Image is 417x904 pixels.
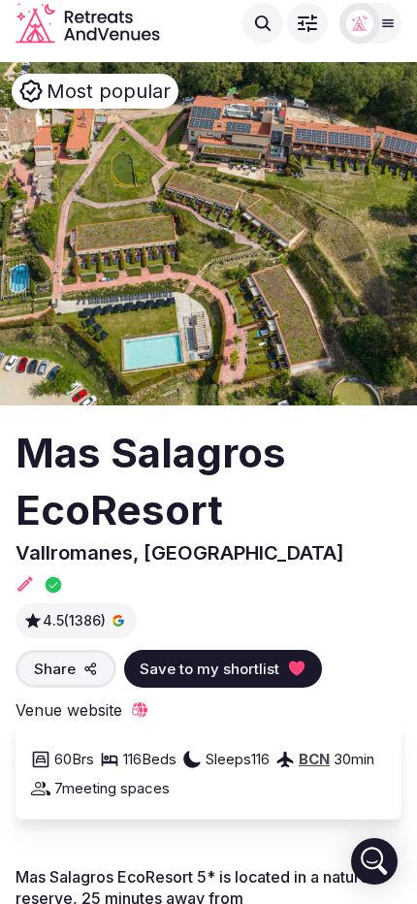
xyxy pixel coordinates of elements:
span: Share [34,659,76,679]
span: Vallromanes, [GEOGRAPHIC_DATA] [16,541,344,565]
a: Visit the homepage [16,3,160,44]
span: 7 meeting spaces [54,778,170,798]
span: Save to my shortlist [140,659,279,679]
img: Matt Grant Oakes [346,10,373,37]
button: Share [16,650,116,688]
a: Venue website [16,699,149,721]
span: 30 min [334,749,374,769]
span: Sleeps 116 [206,749,270,769]
a: 4.5(1386) [23,611,129,630]
span: 60 Brs [54,749,94,769]
svg: Retreats and Venues company logo [16,3,160,44]
span: Most popular [47,78,171,105]
span: 116 Beds [123,749,176,769]
button: Save to my shortlist [124,650,322,688]
a: BCN [299,750,330,768]
div: Open Intercom Messenger [351,838,398,885]
span: Venue website [16,699,122,721]
span: 4.5 (1386) [43,611,106,630]
h2: Mas Salagros EcoResort [16,425,401,539]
